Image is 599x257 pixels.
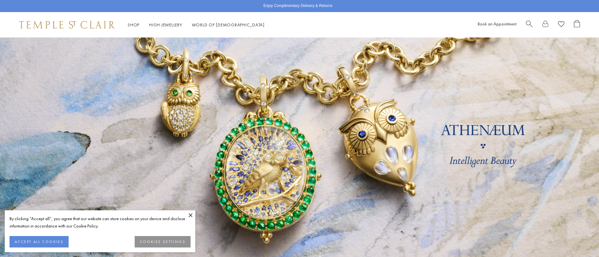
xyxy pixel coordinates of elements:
div: By clicking “Accept all”, you agree that our website can store cookies on your device and disclos... [10,215,191,230]
a: High JewelleryHigh Jewellery [149,22,182,28]
nav: Main navigation [128,21,265,29]
a: Book an Appointment [478,21,516,27]
a: View Wishlist [558,20,564,30]
img: Temple St. Clair [19,21,115,29]
a: ShopShop [128,22,139,28]
a: World of [DEMOGRAPHIC_DATA]World of [DEMOGRAPHIC_DATA] [192,22,265,28]
p: Enjoy Complimentary Delivery & Returns [263,3,332,9]
button: ACCEPT ALL COOKIES [10,236,69,247]
a: Open Shopping Bag [574,20,580,30]
button: COOKIES SETTINGS [135,236,191,247]
a: Search [526,20,533,30]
